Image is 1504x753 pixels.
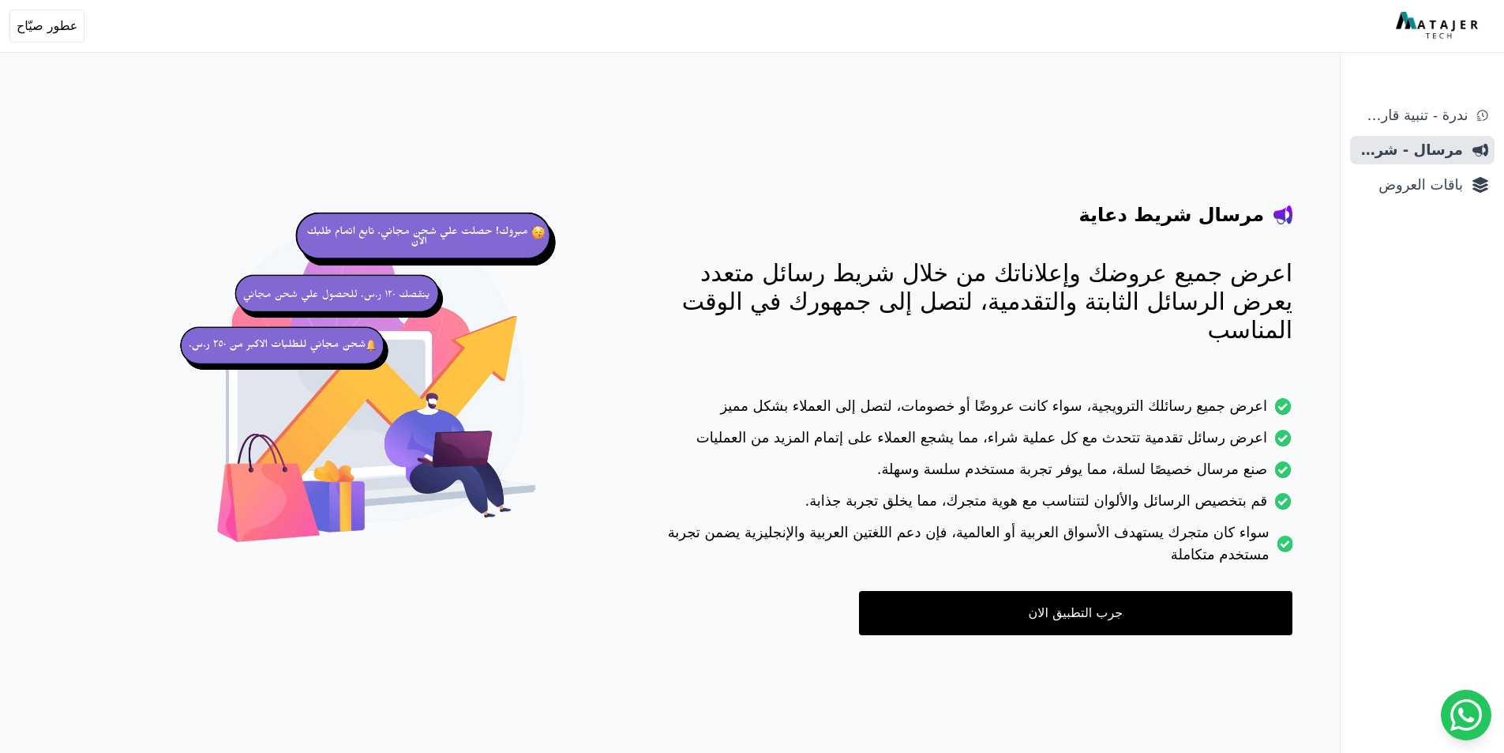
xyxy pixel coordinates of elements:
li: سواء كان متجرك يستهدف الأسواق العربية أو العالمية، فإن دعم اللغتين العربية والإنجليزية يضمن تجربة... [642,521,1292,575]
span: باقات العروض [1356,174,1463,196]
img: hero [174,190,579,594]
li: اعرض رسائل تقدمية تتحدث مع كل عملية شراء، مما يشجع العملاء على إتمام المزيد من العمليات [642,427,1292,458]
button: عطور صيّاح [9,9,84,43]
img: MatajerTech Logo [1396,12,1482,40]
a: جرب التطبيق الان [859,591,1292,635]
span: عطور صيّاح [17,17,77,36]
p: اعرض جميع عروضك وإعلاناتك من خلال شريط رسائل متعدد يعرض الرسائل الثابتة والتقدمية، لتصل إلى جمهور... [642,259,1292,344]
li: اعرض جميع رسائلك الترويجية، سواء كانت عروضًا أو خصومات، لتصل إلى العملاء بشكل مميز [642,395,1292,427]
span: مرسال - شريط دعاية [1356,139,1463,161]
h4: مرسال شريط دعاية [1079,202,1264,228]
span: ندرة - تنبية قارب علي النفاذ [1356,104,1468,126]
li: قم بتخصيص الرسائل والألوان لتتناسب مع هوية متجرك، مما يخلق تجربة جذابة. [642,490,1292,521]
li: صنع مرسال خصيصًا لسلة، مما يوفر تجربة مستخدم سلسة وسهلة. [642,458,1292,490]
